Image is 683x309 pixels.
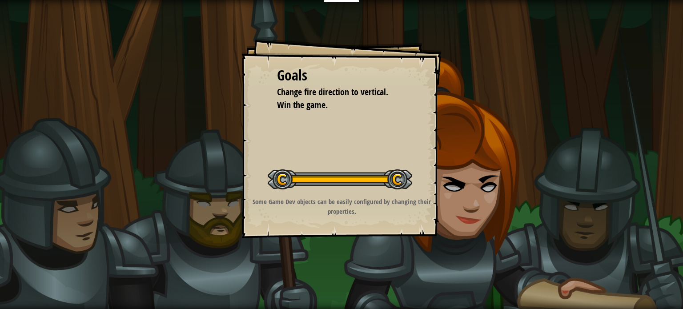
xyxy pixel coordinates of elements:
div: Goals [277,65,406,86]
span: Change fire direction to vertical. [277,86,388,98]
span: Win the game. [277,99,328,111]
li: Change fire direction to vertical. [266,86,404,99]
li: Win the game. [266,99,404,112]
p: Some Game Dev objects can be easily configured by changing their properties. [253,197,431,216]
